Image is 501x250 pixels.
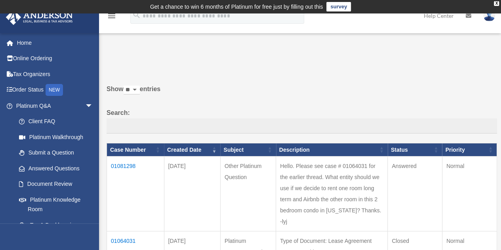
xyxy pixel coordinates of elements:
[6,82,105,98] a: Order StatusNEW
[11,192,101,217] a: Platinum Knowledge Room
[388,143,442,156] th: Status: activate to sort column ascending
[107,143,164,156] th: Case Number: activate to sort column ascending
[124,86,140,95] select: Showentries
[11,176,101,192] a: Document Review
[6,98,101,114] a: Platinum Q&Aarrow_drop_down
[442,156,497,231] td: Normal
[6,66,105,82] a: Tax Organizers
[11,145,101,161] a: Submit a Question
[6,51,105,67] a: Online Ordering
[326,2,351,11] a: survey
[11,114,101,130] a: Client FAQ
[276,156,388,231] td: Hello. Please see case # 01064031 for the earlier thread. What entity should we use if we decide ...
[164,143,220,156] th: Created Date: activate to sort column ascending
[107,118,497,134] input: Search:
[11,160,97,176] a: Answered Questions
[132,11,141,19] i: search
[11,217,101,242] a: Tax & Bookkeeping Packages
[442,143,497,156] th: Priority: activate to sort column ascending
[46,84,63,96] div: NEW
[276,143,388,156] th: Description: activate to sort column ascending
[11,129,101,145] a: Platinum Walkthrough
[4,10,75,25] img: Anderson Advisors Platinum Portal
[388,156,442,231] td: Answered
[107,84,497,103] label: Show entries
[150,2,323,11] div: Get a chance to win 6 months of Platinum for free just by filling out this
[107,107,497,134] label: Search:
[6,35,105,51] a: Home
[494,1,499,6] div: close
[220,156,276,231] td: Other Platinum Question
[107,11,116,21] i: menu
[107,156,164,231] td: 01081298
[85,98,101,114] span: arrow_drop_down
[483,10,495,21] img: User Pic
[220,143,276,156] th: Subject: activate to sort column ascending
[107,14,116,21] a: menu
[164,156,220,231] td: [DATE]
